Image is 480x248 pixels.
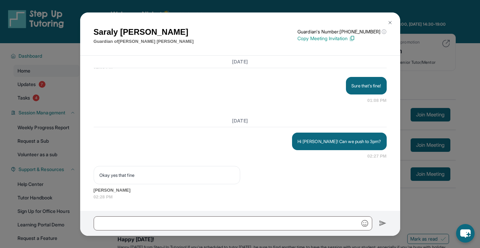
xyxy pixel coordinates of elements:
[351,82,381,89] p: Sure that's fine!
[367,153,387,160] span: 02:27 PM
[382,28,386,35] span: ⓘ
[297,28,386,35] p: Guardian's Number: [PHONE_NUMBER]
[349,35,355,42] img: Copy Icon
[94,38,194,45] p: Guardian of [PERSON_NAME] [PERSON_NAME]
[94,194,387,200] span: 02:28 PM
[94,117,387,124] h3: [DATE]
[456,224,475,243] button: chat-button
[297,35,386,42] p: Copy Meeting Invitation
[99,172,234,178] p: Okay yes that fine
[379,219,387,227] img: Send icon
[94,58,387,65] h3: [DATE]
[297,138,381,145] p: Hi [PERSON_NAME]! Can we push to 3pm?
[367,97,387,104] span: 01:08 PM
[94,187,387,194] span: [PERSON_NAME]
[387,20,393,25] img: Close Icon
[94,26,194,38] h1: Saraly [PERSON_NAME]
[361,220,368,227] img: Emoji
